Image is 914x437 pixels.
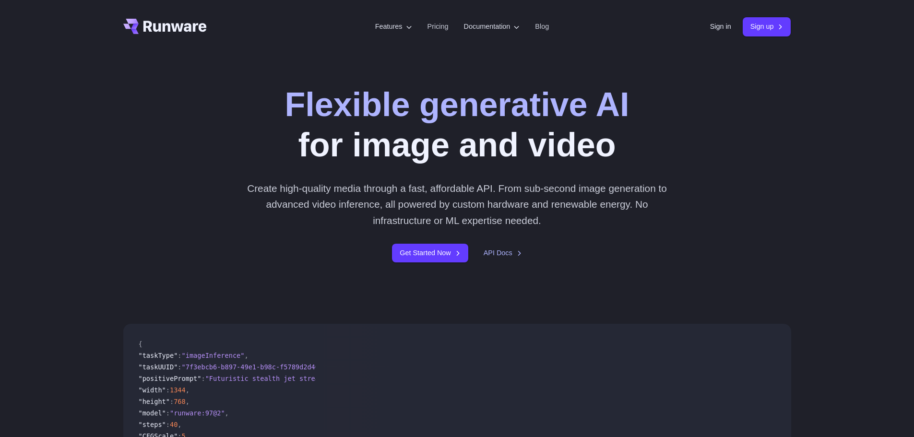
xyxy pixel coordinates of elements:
[244,352,248,359] span: ,
[375,21,412,32] label: Features
[743,17,791,36] a: Sign up
[710,21,731,32] a: Sign in
[178,363,181,371] span: :
[166,409,170,417] span: :
[243,180,671,228] p: Create high-quality media through a fast, affordable API. From sub-second image generation to adv...
[166,421,170,428] span: :
[139,409,166,417] span: "model"
[186,386,190,394] span: ,
[178,352,181,359] span: :
[285,86,629,123] strong: Flexible generative AI
[170,398,174,405] span: :
[427,21,449,32] a: Pricing
[392,244,468,262] a: Get Started Now
[484,248,522,259] a: API Docs
[139,386,166,394] span: "width"
[205,375,563,382] span: "Futuristic stealth jet streaking through a neon-lit cityscape with glowing purple exhaust"
[170,421,178,428] span: 40
[139,363,178,371] span: "taskUUID"
[225,409,229,417] span: ,
[535,21,549,32] a: Blog
[166,386,170,394] span: :
[201,375,205,382] span: :
[170,386,186,394] span: 1344
[182,363,331,371] span: "7f3ebcb6-b897-49e1-b98c-f5789d2d40d7"
[186,398,190,405] span: ,
[139,340,142,348] span: {
[178,421,181,428] span: ,
[123,19,207,34] a: Go to /
[174,398,186,405] span: 768
[139,398,170,405] span: "height"
[464,21,520,32] label: Documentation
[170,409,225,417] span: "runware:97@2"
[285,84,629,165] h1: for image and video
[182,352,245,359] span: "imageInference"
[139,421,166,428] span: "steps"
[139,352,178,359] span: "taskType"
[139,375,202,382] span: "positivePrompt"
